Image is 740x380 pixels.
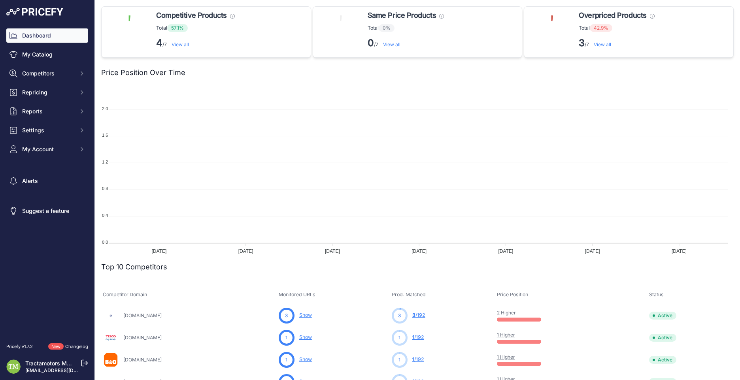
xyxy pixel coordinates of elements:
[649,292,664,297] span: Status
[6,142,88,156] button: My Account
[392,292,426,297] span: Prod. Matched
[398,312,401,319] span: 3
[649,334,676,342] span: Active
[412,312,425,318] a: 3/192
[156,10,227,21] span: Competitive Products
[412,248,427,254] tspan: [DATE]
[151,248,166,254] tspan: [DATE]
[497,292,528,297] span: Price Position
[497,332,515,338] a: 1 Higher
[102,186,108,191] tspan: 0.8
[22,107,74,115] span: Reports
[123,357,162,363] a: [DOMAIN_NAME]
[103,292,147,297] span: Competitor Domain
[6,343,33,350] div: Pricefy v1.7.2
[22,70,74,77] span: Competitors
[325,248,340,254] tspan: [DATE]
[172,41,189,47] a: View all
[102,213,108,218] tspan: 0.4
[6,8,63,16] img: Pricefy Logo
[6,123,88,137] button: Settings
[6,104,88,119] button: Reports
[102,160,108,164] tspan: 1.2
[299,356,312,362] a: Show
[102,106,108,111] tspan: 2.0
[6,28,88,334] nav: Sidebar
[368,10,436,21] span: Same Price Products
[594,41,611,47] a: View all
[579,37,585,49] strong: 3
[398,334,400,341] span: 1
[649,312,676,320] span: Active
[585,248,600,254] tspan: [DATE]
[102,133,108,137] tspan: 1.6
[6,66,88,81] button: Competitors
[368,37,374,49] strong: 0
[6,204,88,218] a: Suggest a feature
[65,344,88,349] a: Changelog
[579,10,646,21] span: Overpriced Products
[101,261,167,273] h2: Top 10 Competitors
[22,126,74,134] span: Settings
[6,85,88,100] button: Repricing
[6,28,88,43] a: Dashboard
[383,41,400,47] a: View all
[579,24,654,32] p: Total
[299,334,312,340] a: Show
[498,248,513,254] tspan: [DATE]
[101,67,185,78] h2: Price Position Over Time
[285,312,288,319] span: 3
[299,312,312,318] a: Show
[672,248,687,254] tspan: [DATE]
[412,356,424,362] a: 1/192
[368,24,444,32] p: Total
[6,174,88,188] a: Alerts
[368,37,444,49] p: /7
[497,354,515,360] a: 1 Higher
[25,360,89,367] a: Tractamotors Marketing
[649,356,676,364] span: Active
[285,334,287,341] span: 1
[123,335,162,340] a: [DOMAIN_NAME]
[285,356,287,363] span: 1
[579,37,654,49] p: /7
[123,312,162,318] a: [DOMAIN_NAME]
[497,310,516,316] a: 2 Higher
[6,47,88,62] a: My Catalog
[379,24,395,32] span: 0%
[167,24,188,32] span: 57.1%
[48,343,64,350] span: New
[238,248,253,254] tspan: [DATE]
[590,24,612,32] span: 42.9%
[398,356,400,363] span: 1
[412,334,424,340] a: 1/192
[412,312,415,318] span: 3
[25,367,108,373] a: [EMAIL_ADDRESS][DOMAIN_NAME]
[102,240,108,245] tspan: 0.0
[412,334,414,340] span: 1
[22,88,74,96] span: Repricing
[156,37,235,49] p: /7
[156,37,162,49] strong: 4
[412,356,414,362] span: 1
[279,292,315,297] span: Monitored URLs
[156,24,235,32] p: Total
[22,145,74,153] span: My Account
